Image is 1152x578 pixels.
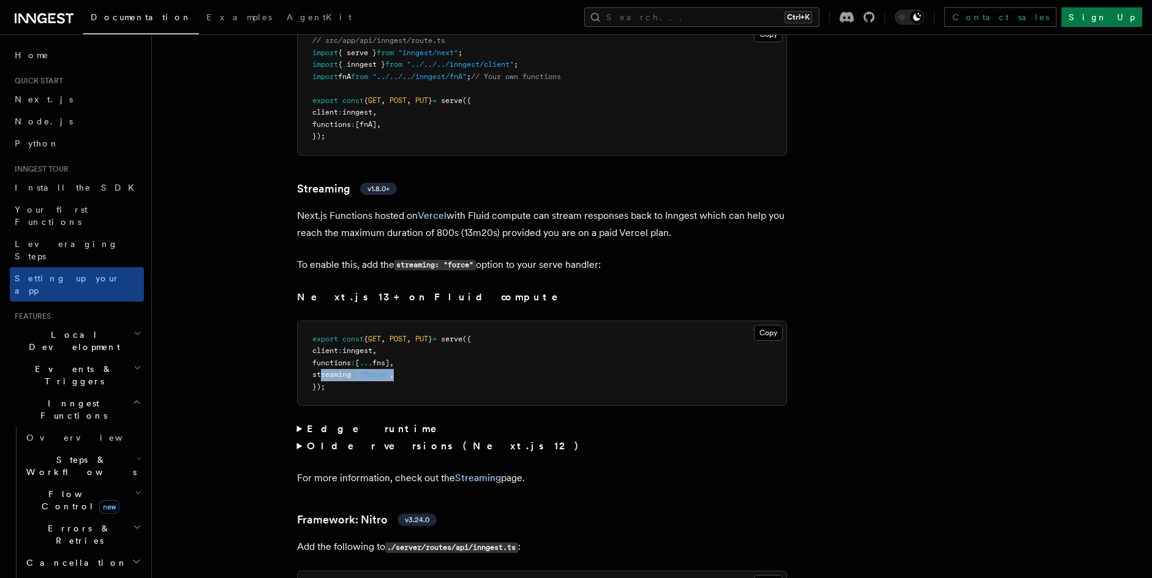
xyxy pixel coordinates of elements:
span: GET [368,96,381,105]
p: For more information, check out the page. [297,470,787,487]
span: const [342,335,364,343]
span: ; [514,60,518,69]
code: ./server/routes/api/inngest.ts [385,542,518,553]
span: import [312,48,338,57]
span: v3.24.0 [405,515,429,525]
button: Search...Ctrl+K [584,7,819,27]
button: Local Development [10,324,144,358]
span: POST [390,96,407,105]
a: Next.js [10,88,144,110]
a: Streamingv1.8.0+ [297,180,397,197]
button: Toggle dark mode [895,10,924,25]
span: , [381,96,385,105]
span: , [377,120,381,129]
strong: Older versions (Next.js 12) [307,440,585,452]
span: Events & Triggers [10,363,134,387]
span: client [312,346,338,355]
strong: Edge runtime [307,423,454,435]
span: Local Development [10,329,134,353]
a: Your first Functions [10,199,144,233]
span: , [407,96,411,105]
span: ; [467,72,471,81]
span: [fnA] [355,120,377,129]
span: Steps & Workflows [21,454,137,478]
span: inngest [342,108,372,116]
span: ({ [462,335,471,343]
span: "../../../inngest/client" [407,60,514,69]
span: from [385,60,402,69]
span: ... [360,359,372,367]
span: , [390,370,394,379]
code: streaming: "force" [394,260,476,270]
button: Cancellation [21,552,144,574]
a: Vercel [418,210,446,221]
span: serve [441,335,462,343]
a: Home [10,44,144,66]
a: Examples [199,4,279,33]
span: Leveraging Steps [15,239,118,261]
span: client [312,108,338,116]
span: [ [355,359,360,367]
a: Streaming [455,472,501,484]
span: Home [15,49,49,61]
span: : [351,359,355,367]
p: Next.js Functions hosted on with Fluid compute can stream responses back to Inngest which can hel... [297,207,787,241]
span: , [372,108,377,116]
span: const [342,96,364,105]
span: = [432,96,437,105]
kbd: Ctrl+K [785,11,812,23]
span: import [312,60,338,69]
span: v1.8.0+ [367,184,390,194]
span: Your first Functions [15,205,88,227]
span: , [381,335,385,343]
span: functions [312,120,351,129]
p: To enable this, add the option to your serve handler: [297,256,787,274]
span: } [428,96,432,105]
button: Copy [754,325,783,341]
span: : [338,108,342,116]
span: : [338,346,342,355]
span: Overview [26,433,152,443]
span: inngest [342,346,372,355]
span: // src/app/api/inngest/route.ts [312,36,445,45]
span: import [312,72,338,81]
summary: Edge runtime [297,420,787,438]
span: "force" [360,370,390,379]
span: functions [312,359,351,367]
span: Features [10,311,51,321]
span: GET [368,335,381,343]
span: export [312,96,338,105]
span: "../../../inngest/fnA" [372,72,467,81]
span: } [428,335,432,343]
a: Framework: Nitrov3.24.0 [297,511,437,528]
span: : [351,120,355,129]
span: }); [312,382,325,391]
span: Flow Control [21,488,135,512]
button: Errors & Retries [21,517,144,552]
span: { [364,335,368,343]
a: Node.js [10,110,144,132]
span: , [390,359,394,367]
a: Leveraging Steps [10,233,144,267]
span: Quick start [10,76,63,86]
span: Python [15,139,59,148]
span: Cancellation [21,557,127,569]
span: "inngest/next" [398,48,458,57]
span: Install the SDK [15,183,141,192]
span: ({ [462,96,471,105]
span: { serve } [338,48,377,57]
span: { inngest } [338,60,385,69]
span: // Your own functions [471,72,561,81]
span: Examples [206,12,272,22]
button: Flow Controlnew [21,483,144,517]
a: Documentation [83,4,199,34]
span: Documentation [91,12,192,22]
span: from [377,48,394,57]
span: Inngest tour [10,164,69,174]
span: = [432,335,437,343]
span: export [312,335,338,343]
span: new [99,500,119,514]
span: Errors & Retries [21,522,133,547]
span: PUT [415,96,428,105]
span: }); [312,132,325,140]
